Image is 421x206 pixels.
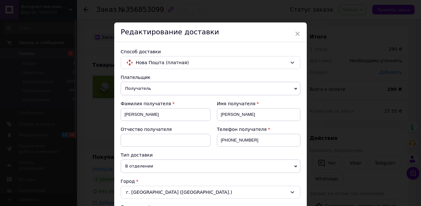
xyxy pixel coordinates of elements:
span: Нова Пошта (платная) [136,59,287,66]
input: +380 [217,134,300,147]
span: Имя получателя [217,101,255,106]
span: Отчество получателя [121,127,172,132]
div: г. [GEOGRAPHIC_DATA] ([GEOGRAPHIC_DATA].) [121,186,300,199]
span: Телефон получателя [217,127,267,132]
span: Тип доставки [121,152,153,158]
span: Фамилия получателя [121,101,171,106]
div: Способ доставки [121,48,300,55]
span: В отделении [121,159,300,173]
span: Получатель [121,82,300,95]
span: × [295,28,300,39]
div: Редактирование доставки [114,22,307,42]
div: Город [121,178,300,185]
span: Плательщик [121,75,150,80]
